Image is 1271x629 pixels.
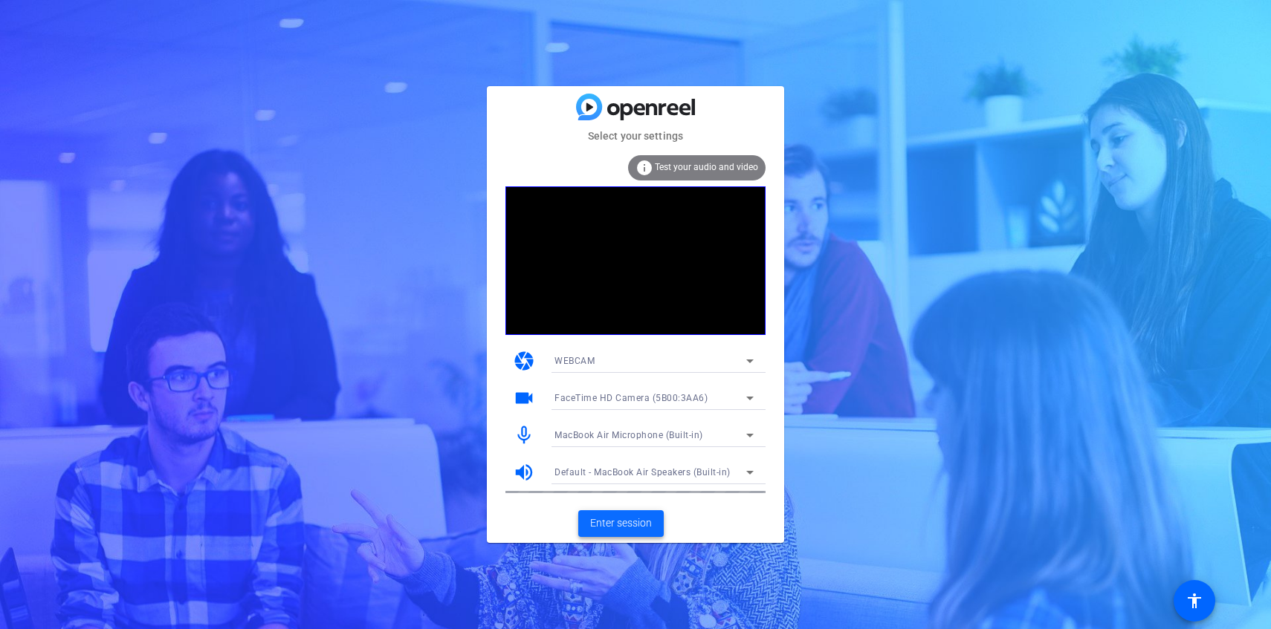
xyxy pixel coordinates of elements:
[576,94,695,120] img: blue-gradient.svg
[513,461,535,483] mat-icon: volume_up
[655,162,758,172] span: Test your audio and video
[554,393,708,403] span: FaceTime HD Camera (5B00:3AA6)
[487,128,784,144] mat-card-subtitle: Select your settings
[554,467,731,478] span: Default - MacBook Air Speakers (Built-in)
[513,424,535,446] mat-icon: mic_none
[1186,592,1203,610] mat-icon: accessibility
[590,515,652,531] span: Enter session
[554,430,703,440] span: MacBook Air Microphone (Built-in)
[513,350,535,372] mat-icon: camera
[578,510,664,537] button: Enter session
[635,159,653,177] mat-icon: info
[554,356,595,366] span: WEBCAM
[513,387,535,409] mat-icon: videocam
